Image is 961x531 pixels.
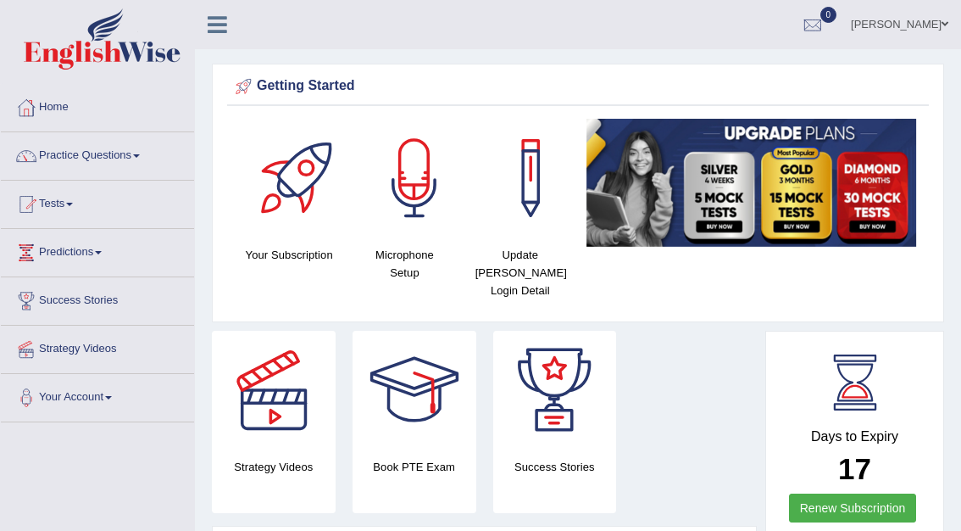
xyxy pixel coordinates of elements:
a: Your Account [1,374,194,416]
h4: Update [PERSON_NAME] Login Detail [471,246,569,299]
b: 17 [838,452,871,485]
h4: Success Stories [493,458,617,476]
a: Strategy Videos [1,326,194,368]
a: Home [1,84,194,126]
h4: Microphone Setup [355,246,453,282]
img: small5.jpg [586,119,916,247]
h4: Days to Expiry [785,429,925,444]
a: Tests [1,181,194,223]
a: Renew Subscription [789,494,917,523]
a: Success Stories [1,277,194,320]
h4: Strategy Videos [212,458,336,476]
h4: Book PTE Exam [353,458,476,476]
a: Predictions [1,229,194,271]
h4: Your Subscription [240,246,338,264]
div: Getting Started [231,74,925,99]
span: 0 [820,7,837,23]
a: Practice Questions [1,132,194,175]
